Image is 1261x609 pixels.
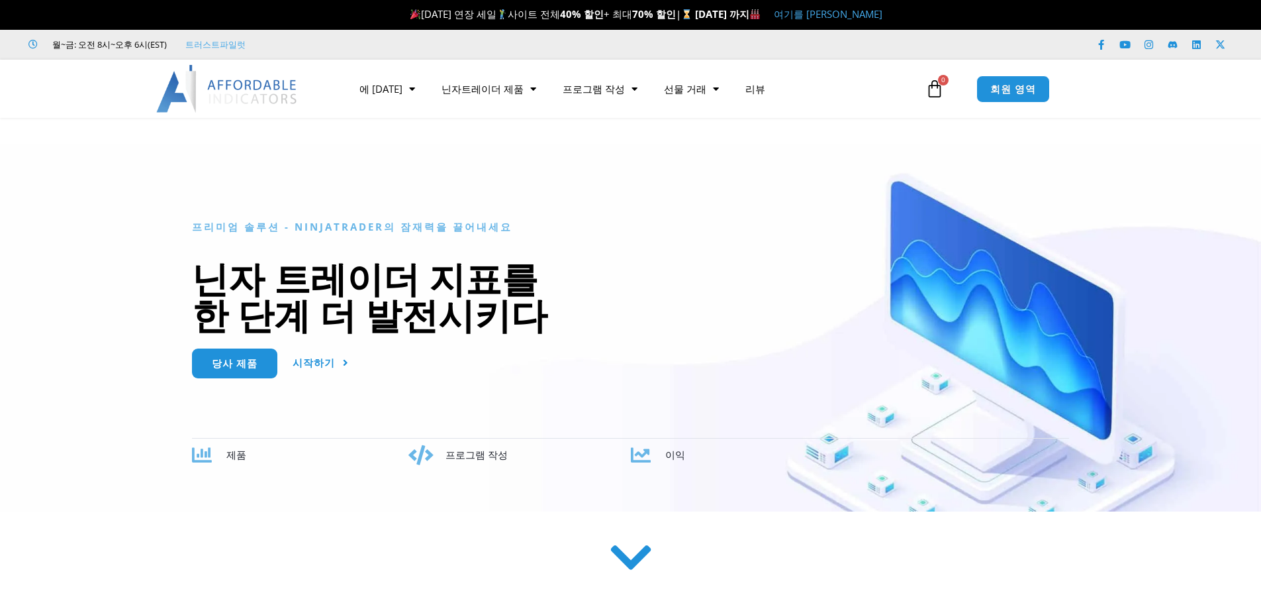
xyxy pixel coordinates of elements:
[192,253,538,303] font: 닌자 트레이더 지표를
[445,448,508,461] font: 프로그램 작성
[774,7,882,21] a: 여기를 [PERSON_NAME]
[604,7,632,21] font: + 최대
[346,74,922,104] nav: 메뉴
[563,82,625,95] font: 프로그램 작성
[651,74,732,104] a: 선물 거래
[226,448,246,461] font: 제품
[682,9,692,19] img: ⌛
[185,36,246,52] a: 트러스트파일럿
[664,82,706,95] font: 선물 거래
[732,74,778,104] a: 리뷰
[560,7,604,21] font: 40% 할인
[665,448,685,461] font: 이익
[549,74,651,104] a: 프로그램 작성
[745,82,765,95] font: 리뷰
[442,82,524,95] font: 닌자트레이더 제품
[941,75,945,84] font: 0
[156,65,299,113] img: LogoAI | 저렴한 지표 – NinjaTrader
[976,76,1050,103] a: 회원 영역
[906,70,964,108] a: 0
[497,9,507,19] img: 🏌️‍♂️
[185,38,246,50] font: 트러스트파일럿
[192,349,277,378] a: 당사 제품
[750,9,760,19] img: 🏭
[212,357,257,370] font: 당사 제품
[676,7,681,21] font: |
[192,220,512,233] font: 프리미엄 솔루션 - NinjaTrader의 잠재력을 끌어내세요
[52,38,167,50] font: 월~금: 오전 8시~오후 6시(EST)
[695,7,749,21] font: [DATE] 까지
[428,74,549,104] a: 닌자트레이더 제품
[421,7,560,21] font: [DATE] 연장 세일 사이트 전체
[990,82,1036,95] font: 회원 영역
[410,9,420,19] img: 🎉
[192,290,547,339] font: 한 단계 더 발전시키다
[293,356,335,369] font: 시작하기
[293,349,349,378] a: 시작하기
[359,82,402,95] font: 에 [DATE]
[632,7,676,21] font: 70% 할인
[346,74,428,104] a: 에 [DATE]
